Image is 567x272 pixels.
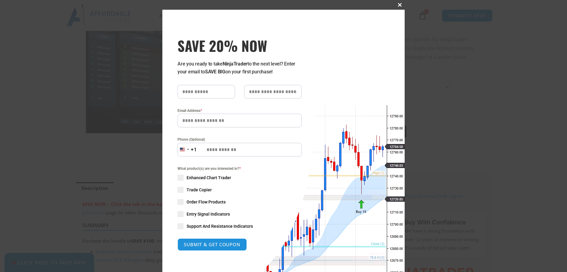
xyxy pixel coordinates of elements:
[177,37,302,54] span: SAVE 20% NOW
[187,187,212,193] span: Trade Copier
[177,136,302,143] label: Phone (Optional)
[177,211,302,217] label: Entry Signal Indicators
[177,166,302,172] span: What product(s) are you interested in?
[177,175,302,181] label: Enhanced Chart Trader
[187,175,231,181] span: Enhanced Chart Trader
[177,238,247,251] button: SUBMIT & GET COUPON
[187,223,253,229] span: Support And Resistance Indicators
[177,60,302,76] p: Are you ready to take to the next level? Enter your email to on your first purchase!
[177,223,302,229] label: Support And Resistance Indicators
[177,143,197,156] button: Selected country
[177,108,302,114] label: Email Address
[177,187,302,193] label: Trade Copier
[205,69,225,75] strong: SAVE BIG
[187,199,226,205] span: Order Flow Products
[223,61,247,67] strong: NinjaTrader
[177,199,302,205] label: Order Flow Products
[187,211,230,217] span: Entry Signal Indicators
[191,146,197,154] div: +1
